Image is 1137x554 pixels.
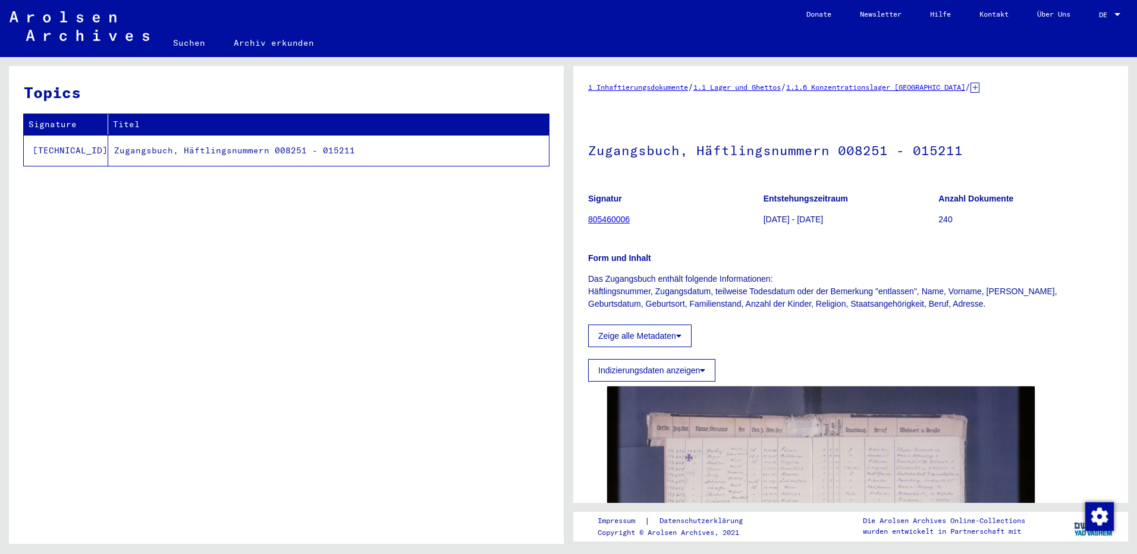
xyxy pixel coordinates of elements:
a: 1 Inhaftierungsdokumente [588,83,688,92]
p: Copyright © Arolsen Archives, 2021 [598,527,757,538]
p: wurden entwickelt in Partnerschaft mit [863,526,1025,537]
a: Suchen [159,29,219,57]
th: Signature [24,114,108,135]
a: 1.1 Lager und Ghettos [693,83,781,92]
span: / [688,81,693,92]
b: Signatur [588,194,622,203]
div: | [598,515,757,527]
a: 1.1.6 Konzentrationslager [GEOGRAPHIC_DATA] [786,83,965,92]
p: 240 [938,213,1113,226]
a: Datenschutzerklärung [650,515,757,527]
span: / [781,81,786,92]
button: Zeige alle Metadaten [588,325,692,347]
th: Titel [108,114,549,135]
td: Zugangsbuch, Häftlingsnummern 008251 - 015211 [108,135,549,166]
a: Impressum [598,515,645,527]
p: [DATE] - [DATE] [764,213,938,226]
b: Form und Inhalt [588,253,651,263]
a: 805460006 [588,215,630,224]
img: yv_logo.png [1072,511,1116,541]
img: Zustimmung ändern [1085,502,1114,531]
h3: Topics [24,81,548,104]
span: / [965,81,970,92]
span: DE [1099,11,1112,19]
p: Das Zugangsbuch enthält folgende Informationen: Häftlingsnummer, Zugangsdatum, teilweise Todesdat... [588,273,1113,310]
td: [TECHNICAL_ID] [24,135,108,166]
b: Entstehungszeitraum [764,194,848,203]
button: Indizierungsdaten anzeigen [588,359,715,382]
h1: Zugangsbuch, Häftlingsnummern 008251 - 015211 [588,123,1113,175]
a: Archiv erkunden [219,29,328,57]
img: Arolsen_neg.svg [10,11,149,41]
b: Anzahl Dokumente [938,194,1013,203]
p: Die Arolsen Archives Online-Collections [863,515,1025,526]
